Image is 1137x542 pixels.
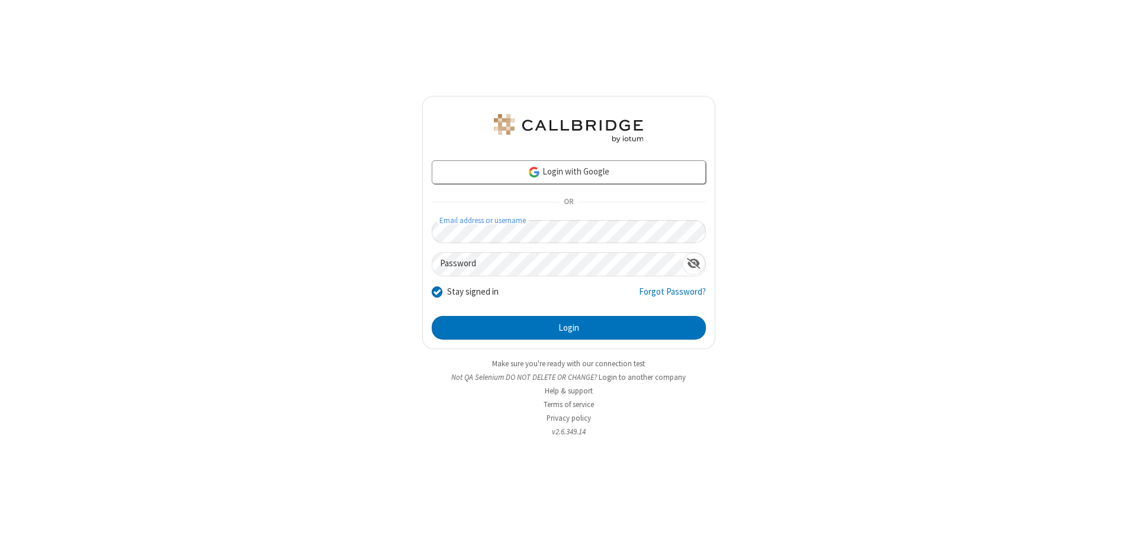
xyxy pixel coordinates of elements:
a: Privacy policy [547,413,591,423]
input: Password [432,253,682,276]
a: Help & support [545,386,593,396]
li: Not QA Selenium DO NOT DELETE OR CHANGE? [422,372,715,383]
a: Login with Google [432,160,706,184]
img: QA Selenium DO NOT DELETE OR CHANGE [492,114,645,143]
li: v2.6.349.14 [422,426,715,437]
a: Make sure you're ready with our connection test [492,359,645,369]
button: Login to another company [599,372,686,383]
a: Terms of service [544,399,594,409]
label: Stay signed in [447,285,499,299]
div: Show password [682,253,705,275]
a: Forgot Password? [639,285,706,308]
img: google-icon.png [528,166,541,179]
button: Login [432,316,706,340]
span: OR [559,194,578,211]
input: Email address or username [432,220,706,243]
